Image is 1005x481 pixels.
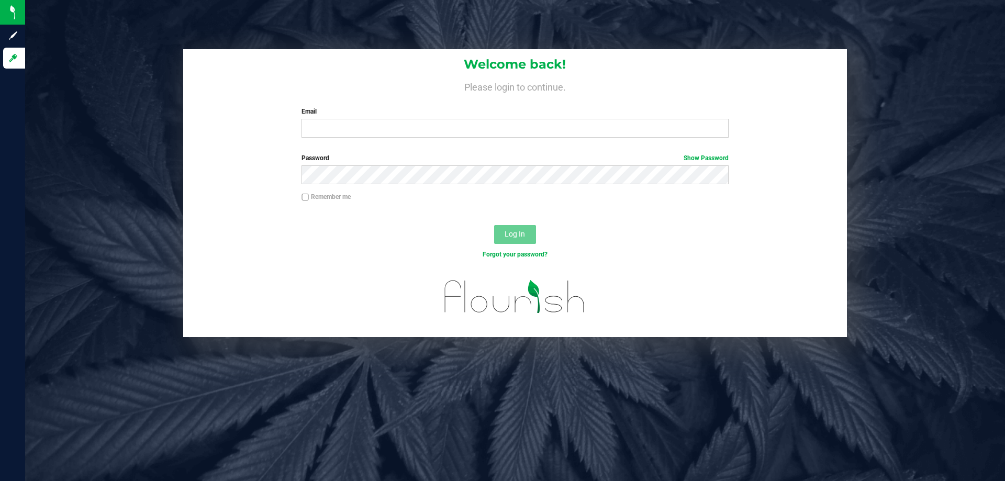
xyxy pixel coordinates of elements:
[301,107,728,116] label: Email
[183,80,847,92] h4: Please login to continue.
[8,30,18,41] inline-svg: Sign up
[301,194,309,201] input: Remember me
[432,270,598,323] img: flourish_logo.svg
[301,154,329,162] span: Password
[301,192,351,202] label: Remember me
[183,58,847,71] h1: Welcome back!
[684,154,729,162] a: Show Password
[8,53,18,63] inline-svg: Log in
[505,230,525,238] span: Log In
[483,251,548,258] a: Forgot your password?
[494,225,536,244] button: Log In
